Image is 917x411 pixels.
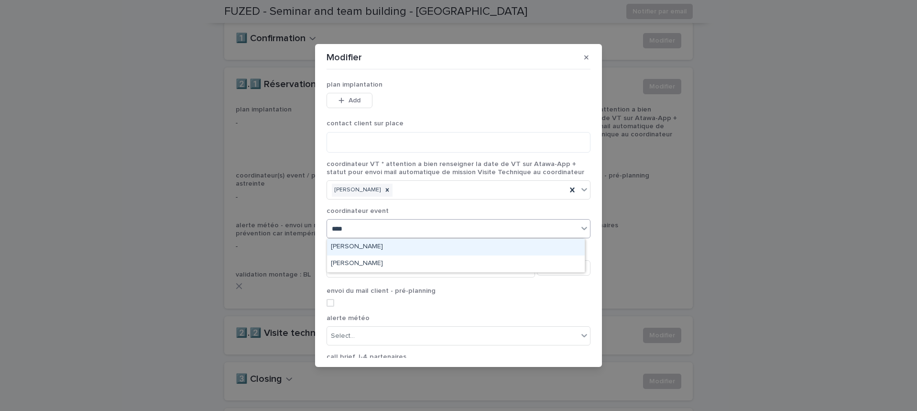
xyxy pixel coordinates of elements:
[327,81,382,88] span: plan implantation
[327,161,584,176] span: coordinateur VT * attention a bien renseigner la date de VT sur Atawa-App + statut pour envoi mai...
[349,97,360,104] span: Add
[327,288,436,294] span: envoi du mail client - pré-planning
[327,208,389,214] span: coordinateur event
[327,255,585,272] div: Hanna Mbarki
[327,315,370,322] span: alerte météo
[327,52,362,63] p: Modifier
[327,354,406,360] span: call brief J-4 partenaires
[327,93,372,108] button: Add
[327,120,404,127] span: contact client sur place
[332,184,382,197] div: [PERSON_NAME]
[327,239,585,255] div: Anna Yelykova
[331,331,355,341] div: Select...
